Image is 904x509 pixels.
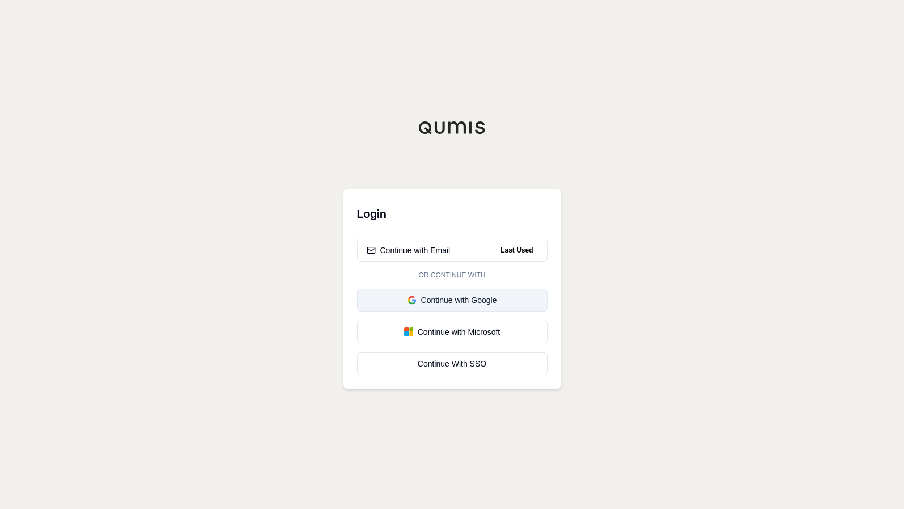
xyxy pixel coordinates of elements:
img: Qumis [418,121,486,134]
span: Last Used [496,243,537,257]
div: Continue With SSO [367,358,538,369]
button: Continue with Microsoft [357,321,548,343]
h3: Login [357,203,548,225]
div: Continue with Email [367,245,451,256]
span: Or continue with [414,271,490,280]
div: Continue with Microsoft [367,326,538,338]
div: Continue with Google [367,295,538,306]
a: Continue With SSO [357,352,548,375]
button: Continue with Google [357,289,548,312]
button: Continue with EmailLast Used [357,239,548,262]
